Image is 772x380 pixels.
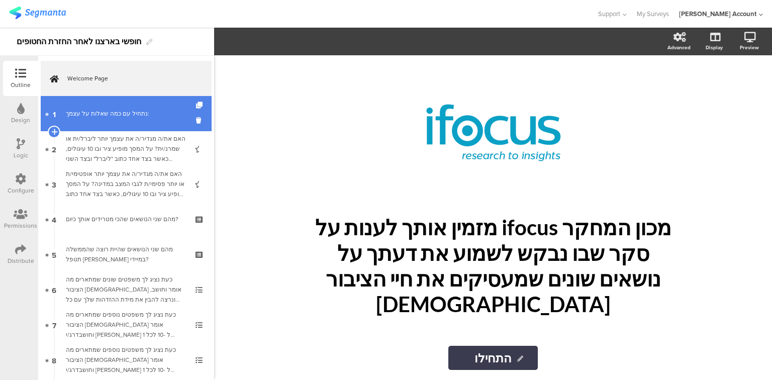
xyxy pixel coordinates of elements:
a: 7 כעת נציג לך משפטים נוספים שמתארים מה הציבור [DEMOGRAPHIC_DATA] אומר וחושבדרג/י [PERSON_NAME] 1 ... [41,307,212,342]
a: 4 מהם שני הנושאים שהכי מטרידים אותך כיום? [41,202,212,237]
span: Support [598,9,620,19]
div: Preview [740,44,759,51]
div: Distribute [8,256,34,265]
div: נתחיל עם כמה שאלות על עצמך: [66,109,186,119]
span: 5 [52,249,56,260]
div: חופשי בארצנו לאחר החזרת החטופים [17,34,141,50]
a: 5 מהם שני הנושאים שהיית רוצה שהממשלה תטפל [PERSON_NAME] במיידי? [41,237,212,272]
div: מהם שני הנושאים שהיית רוצה שהממשלה תטפל בהם במיידי? [66,244,186,264]
i: Duplicate [196,102,205,109]
div: Permissions [4,221,37,230]
div: Logic [14,151,28,160]
div: כעת נציג לך משפטים שונים שמתארים מה הציבור הישראלי אומר וחושב, ונרצה להבין את מידת ההזדהות שלך עם... [66,274,186,305]
a: 3 האם את/ה מגדיר/ה את עצמך יותר אופטימי/ת או יותר פסימי/ת לגבי המצב במדינה? על המסך מופיע ציר ובו... [41,166,212,202]
div: מהם שני הנושאים שהכי מטרידים אותך כיום? [66,214,186,224]
a: 6 כעת נציג לך משפטים שונים שמתארים מה הציבור [DEMOGRAPHIC_DATA] אומר וחושב, ונרצה להבין את מידת ה... [41,272,212,307]
div: Advanced [667,44,691,51]
div: Outline [11,80,31,89]
input: Start [448,346,537,370]
span: 6 [52,284,56,295]
i: Delete [196,116,205,125]
div: Display [706,44,723,51]
a: Welcome Page [41,61,212,96]
span: Welcome Page [67,73,196,83]
span: 3 [52,178,56,189]
img: segmanta logo [9,7,66,19]
div: האם את/ה מגדיר/ה את עצמך יותר ליברל/ית או שמרנ/ית? על המסך מופיע ציר ובו 10 עיגולים, כאשר בצד אחד... [66,134,186,164]
div: כעת נציג לך משפטים נוספים שמתארים מה הציבור הישראלי אומר וחושבדרג/י ציון בין 1 ל -10 לכל משפט [66,310,186,340]
a: 8 כעת נציג לך משפטים נוספים שמתארים מה הציבור [DEMOGRAPHIC_DATA] אומר וחושבדרג/י [PERSON_NAME] 1 ... [41,342,212,377]
span: 1 [53,108,56,119]
span: 2 [52,143,56,154]
span: 4 [52,214,56,225]
span: 8 [52,354,56,365]
div: Design [11,116,30,125]
div: כעת נציג לך משפטים נוספים שמתארים מה הציבור הישראלי אומר וחושבדרג/י ציון בין 1 ל -10 לכל משפט [66,345,186,375]
div: Configure [8,186,34,195]
div: האם את/ה מגדיר/ה את עצמך יותר אופטימי/ת או יותר פסימי/ת לגבי המצב במדינה? על המסך מופיע ציר ובו 1... [66,169,186,199]
div: [PERSON_NAME] Account [679,9,756,19]
span: 7 [52,319,56,330]
a: 1 נתחיל עם כמה שאלות על עצמך: [41,96,212,131]
p: מכון המחקר ifocus מזמין אותך לענות על סקר שבו נבקש לשמוע את דעתך על נושאים שונים שמעסיקים את חיי ... [307,215,679,317]
a: 2 האם את/ה מגדיר/ה את עצמך יותר ליברל/ית או שמרנ/ית? על המסך מופיע ציר ובו 10 עיגולים, כאשר בצד א... [41,131,212,166]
